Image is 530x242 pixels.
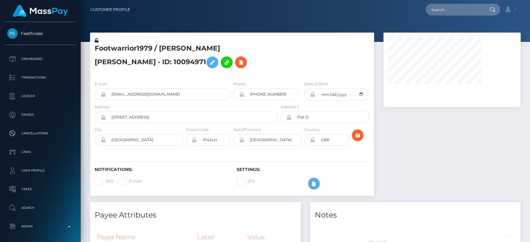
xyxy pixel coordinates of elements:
[13,5,68,17] img: MassPay Logo
[315,210,516,221] h4: Notes
[7,185,74,194] p: Taxes
[5,88,76,104] a: Ledger
[304,81,328,87] label: Date of Birth
[95,81,107,87] label: E-mail
[7,92,74,101] p: Ledger
[5,219,76,234] a: Admin
[95,127,102,132] label: City
[5,70,76,85] a: Transactions
[5,107,76,123] a: Payees
[5,126,76,141] a: Cancellations
[5,181,76,197] a: Taxes
[118,177,141,185] label: E-mail
[7,129,74,138] p: Cancellations
[95,167,227,172] h6: Notifications:
[186,127,209,132] label: Postal Code
[7,222,74,231] p: Admin
[281,104,299,110] label: Address 2
[5,31,76,36] span: Feetfinder
[7,54,74,64] p: Dashboard
[7,28,18,39] img: Feetfinder
[426,4,484,16] input: Search...
[95,104,110,110] label: Address
[5,200,76,216] a: Search
[90,3,130,16] a: Customer Profile
[304,127,320,132] label: Country
[95,44,275,71] h5: Footwarrior1979 / [PERSON_NAME] [PERSON_NAME] - ID: 10094971
[7,166,74,175] p: User Profile
[5,144,76,160] a: Links
[95,210,296,221] h4: Payee Attributes
[95,177,113,185] label: SMS
[237,177,255,185] label: 2FA
[237,167,369,172] h6: Settings:
[233,81,246,87] label: Phone
[7,147,74,157] p: Links
[233,127,261,132] label: State/Province
[5,163,76,178] a: User Profile
[7,73,74,82] p: Transactions
[7,203,74,213] p: Search
[7,110,74,119] p: Payees
[5,51,76,67] a: Dashboard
